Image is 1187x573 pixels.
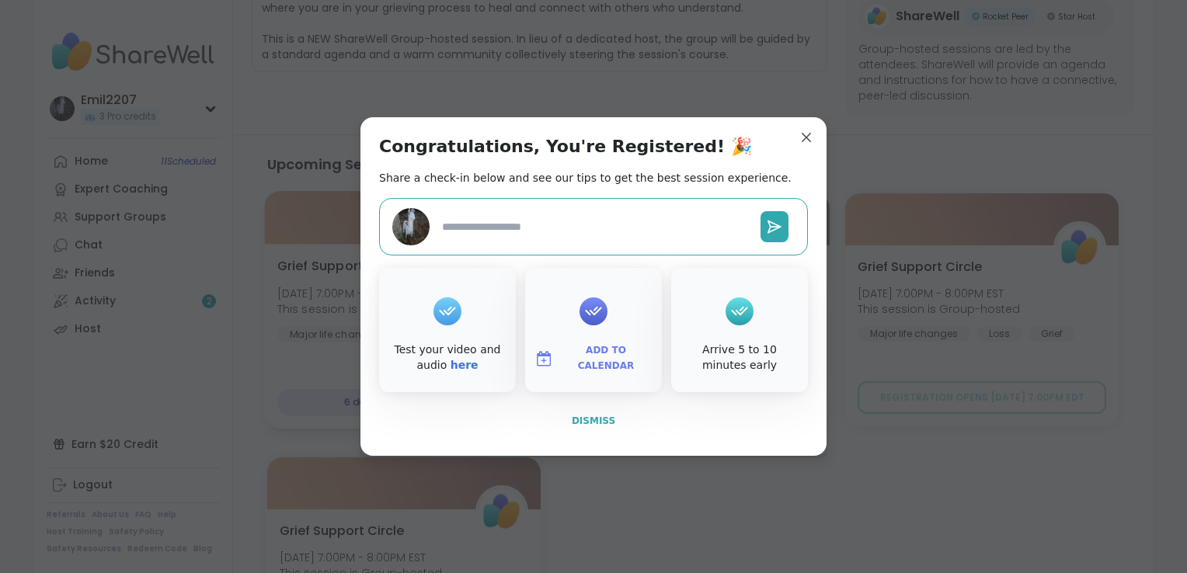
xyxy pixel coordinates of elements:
span: Add to Calendar [559,343,653,373]
h1: Congratulations, You're Registered! 🎉 [379,136,752,158]
span: Dismiss [572,415,615,426]
div: Arrive 5 to 10 minutes early [674,342,805,373]
a: here [451,359,479,371]
img: Emil2207 [392,208,430,245]
button: Dismiss [379,405,808,437]
h2: Share a check-in below and see our tips to get the best session experience. [379,170,792,186]
img: ShareWell Logomark [534,349,553,368]
button: Add to Calendar [528,342,659,375]
div: Test your video and audio [382,342,513,373]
